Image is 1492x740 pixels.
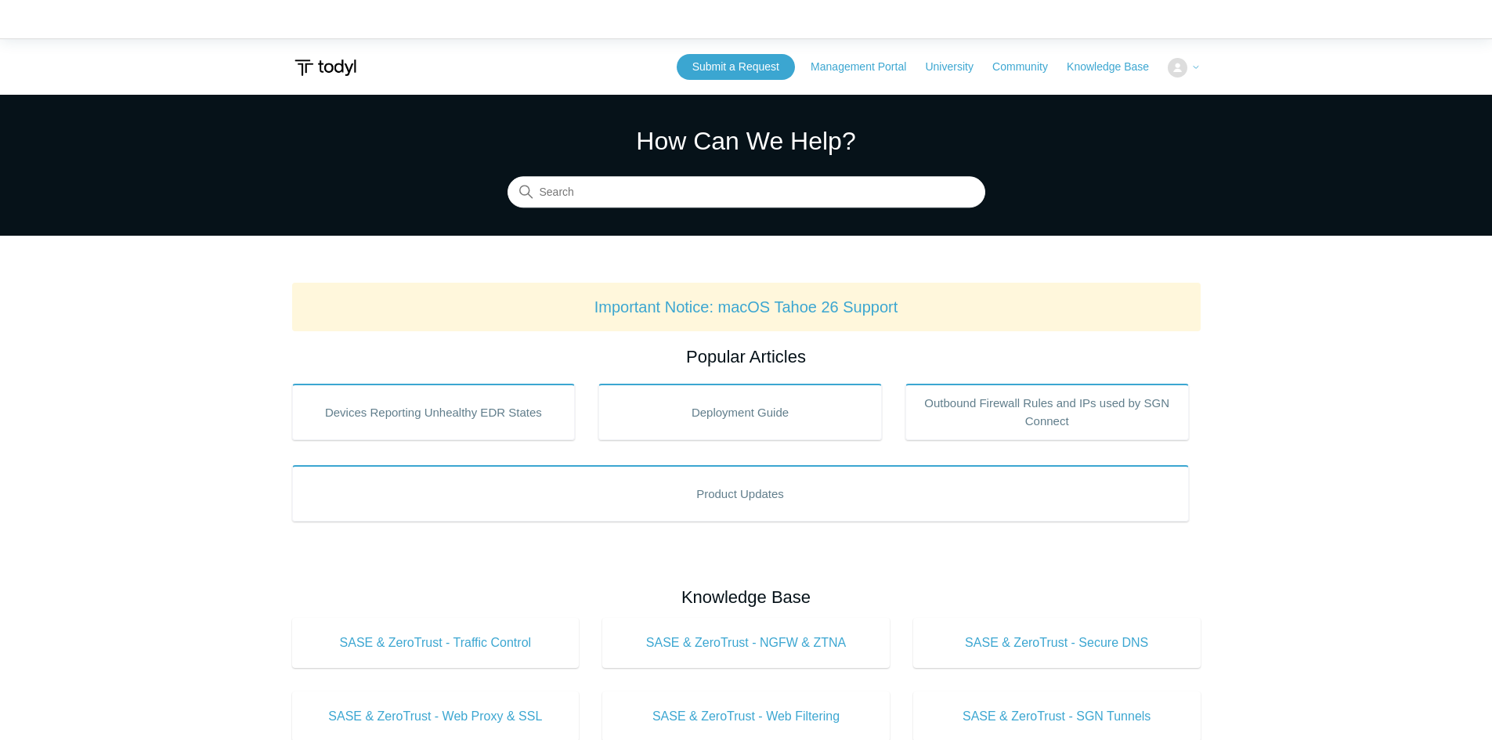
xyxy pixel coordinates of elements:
[598,384,882,440] a: Deployment Guide
[292,465,1189,522] a: Product Updates
[292,384,576,440] a: Devices Reporting Unhealthy EDR States
[905,384,1189,440] a: Outbound Firewall Rules and IPs used by SGN Connect
[292,618,580,668] a: SASE & ZeroTrust - Traffic Control
[811,59,922,75] a: Management Portal
[677,54,795,80] a: Submit a Request
[292,584,1201,610] h2: Knowledge Base
[925,59,988,75] a: University
[937,707,1177,726] span: SASE & ZeroTrust - SGN Tunnels
[292,53,359,82] img: Todyl Support Center Help Center home page
[913,618,1201,668] a: SASE & ZeroTrust - Secure DNS
[316,634,556,652] span: SASE & ZeroTrust - Traffic Control
[992,59,1064,75] a: Community
[594,298,898,316] a: Important Notice: macOS Tahoe 26 Support
[1067,59,1165,75] a: Knowledge Base
[508,122,985,160] h1: How Can We Help?
[626,707,866,726] span: SASE & ZeroTrust - Web Filtering
[292,344,1201,370] h2: Popular Articles
[626,634,866,652] span: SASE & ZeroTrust - NGFW & ZTNA
[508,177,985,208] input: Search
[316,707,556,726] span: SASE & ZeroTrust - Web Proxy & SSL
[602,618,890,668] a: SASE & ZeroTrust - NGFW & ZTNA
[937,634,1177,652] span: SASE & ZeroTrust - Secure DNS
